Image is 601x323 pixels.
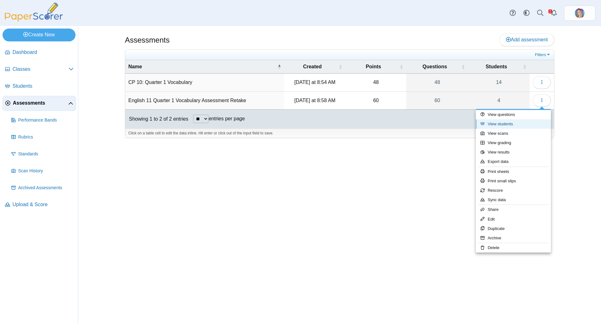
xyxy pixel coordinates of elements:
a: Duplicate [476,224,551,233]
span: Performance Bands [18,117,74,123]
span: Name : Activate to invert sorting [277,64,281,70]
span: Rubrics [18,134,74,140]
a: Classes [3,62,76,77]
span: Classes [13,66,69,73]
a: 4 [468,92,530,109]
a: Export data [476,157,551,166]
a: ps.v2M9Ba2uJqV0smYq [564,6,595,21]
h1: Assessments [125,35,170,45]
span: Students [471,63,521,70]
td: English 11 Quarter 1 Vocabulary Assessment Retake [125,92,284,110]
a: Edit [476,215,551,224]
a: 48 [406,74,468,91]
span: Students : Activate to sort [523,64,527,70]
img: ps.v2M9Ba2uJqV0smYq [575,8,585,18]
span: Points [349,63,398,70]
span: Created [287,63,337,70]
td: 48 [346,74,407,91]
span: Created : Activate to sort [339,64,342,70]
a: Add assessment [499,34,554,46]
a: View students [476,119,551,129]
span: Name [128,63,276,70]
a: Delete [476,243,551,253]
a: View results [476,148,551,157]
td: CP 10: Quarter 1 Vocabulary [125,74,284,91]
span: Assessments [13,100,68,107]
a: Assessments [3,96,76,111]
a: Sync data [476,195,551,205]
a: Print sheets [476,167,551,176]
time: Sep 30, 2025 at 8:54 AM [294,80,335,85]
span: Questions [409,63,460,70]
a: View grading [476,138,551,148]
a: Rescore [476,186,551,195]
span: Upload & Score [13,201,74,208]
a: View scans [476,129,551,138]
a: PaperScorer [3,17,65,23]
time: Sep 30, 2025 at 8:58 AM [294,98,335,103]
span: Archived Assessments [18,185,74,191]
a: Share [476,205,551,214]
div: Click on a table cell to edit the data inline. Hit enter or click out of the input field to save. [125,128,554,138]
label: entries per page [208,116,245,121]
img: PaperScorer [3,3,65,22]
a: Filters [533,52,552,58]
a: Students [3,79,76,94]
a: Archive [476,233,551,243]
span: Dashboard [13,49,74,56]
a: View questions [476,110,551,119]
a: Alerts [547,6,561,20]
a: Print small slips [476,176,551,186]
a: Archived Assessments [9,180,76,195]
a: Dashboard [3,45,76,60]
span: Sara Williams [575,8,585,18]
div: Showing 1 to 2 of 2 entries [125,110,188,128]
a: Performance Bands [9,113,76,128]
a: Upload & Score [3,197,76,212]
span: Scan History [18,168,74,174]
span: Questions : Activate to sort [461,64,465,70]
td: 60 [346,92,407,110]
span: Points : Activate to sort [399,64,403,70]
a: Standards [9,147,76,162]
a: Rubrics [9,130,76,145]
a: Create New [3,29,75,41]
a: 60 [406,92,468,109]
span: Students [13,83,74,90]
a: 14 [468,74,530,91]
span: Add assessment [506,37,548,42]
span: Standards [18,151,74,157]
a: Scan History [9,164,76,179]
